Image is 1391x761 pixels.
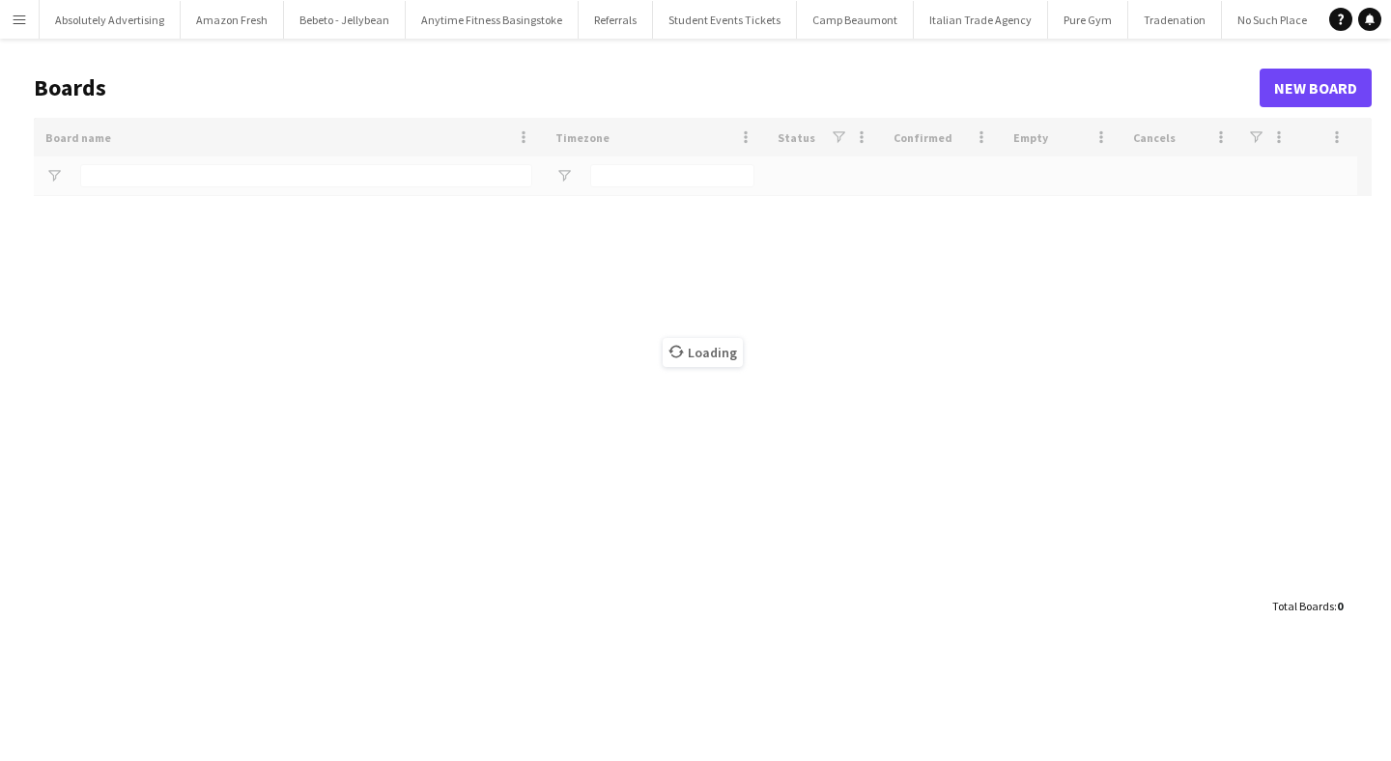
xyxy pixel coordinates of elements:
[1260,69,1372,107] a: New Board
[1272,599,1334,613] span: Total Boards
[653,1,797,39] button: Student Events Tickets
[284,1,406,39] button: Bebeto - Jellybean
[914,1,1048,39] button: Italian Trade Agency
[34,73,1260,102] h1: Boards
[1128,1,1222,39] button: Tradenation
[1048,1,1128,39] button: Pure Gym
[1222,1,1323,39] button: No Such Place
[663,338,743,367] span: Loading
[579,1,653,39] button: Referrals
[406,1,579,39] button: Anytime Fitness Basingstoke
[797,1,914,39] button: Camp Beaumont
[181,1,284,39] button: Amazon Fresh
[1337,599,1343,613] span: 0
[40,1,181,39] button: Absolutely Advertising
[1272,587,1343,625] div: :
